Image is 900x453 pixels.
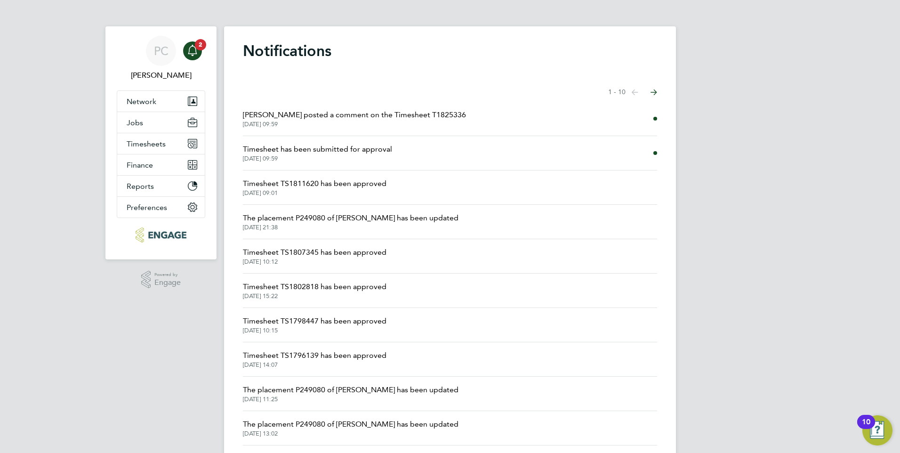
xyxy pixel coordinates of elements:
span: Powered by [154,271,181,279]
div: 10 [862,422,870,434]
span: The placement P249080 of [PERSON_NAME] has been updated [243,384,458,396]
span: [DATE] 09:59 [243,155,392,162]
a: PC[PERSON_NAME] [117,36,205,81]
span: Preferences [127,203,167,212]
a: Timesheet has been submitted for approval[DATE] 09:59 [243,144,392,162]
span: 2 [195,39,206,50]
span: Timesheet TS1798447 has been approved [243,315,386,327]
a: The placement P249080 of [PERSON_NAME] has been updated[DATE] 21:38 [243,212,458,231]
span: [DATE] 09:01 [243,189,386,197]
button: Preferences [117,197,205,218]
span: [DATE] 10:12 [243,258,386,266]
button: Jobs [117,112,205,133]
span: [DATE] 11:25 [243,396,458,403]
span: Peter Clarke [117,70,205,81]
span: Timesheet TS1807345 has been approved [243,247,386,258]
a: Go to home page [117,227,205,243]
span: Timesheet TS1811620 has been approved [243,178,386,189]
span: Timesheet has been submitted for approval [243,144,392,155]
a: Powered byEngage [141,271,181,289]
span: Timesheets [127,139,166,148]
a: Timesheet TS1802818 has been approved[DATE] 15:22 [243,281,386,300]
span: Network [127,97,156,106]
span: Timesheet TS1796139 has been approved [243,350,386,361]
span: [DATE] 21:38 [243,224,458,231]
a: Timesheet TS1796139 has been approved[DATE] 14:07 [243,350,386,369]
nav: Select page of notifications list [608,83,657,102]
button: Timesheets [117,133,205,154]
img: legacie-logo-retina.png [136,227,186,243]
button: Reports [117,176,205,196]
span: [DATE] 14:07 [243,361,386,369]
a: Timesheet TS1811620 has been approved[DATE] 09:01 [243,178,386,197]
span: 1 - 10 [608,88,626,97]
button: Network [117,91,205,112]
span: Reports [127,182,154,191]
span: The placement P249080 of [PERSON_NAME] has been updated [243,212,458,224]
a: The placement P249080 of [PERSON_NAME] has been updated[DATE] 13:02 [243,419,458,437]
nav: Main navigation [105,26,217,259]
span: The placement P249080 of [PERSON_NAME] has been updated [243,419,458,430]
span: Jobs [127,118,143,127]
h1: Notifications [243,41,657,60]
span: [DATE] 15:22 [243,292,386,300]
span: [DATE] 10:15 [243,327,386,334]
span: [DATE] 09:59 [243,121,466,128]
a: Timesheet TS1798447 has been approved[DATE] 10:15 [243,315,386,334]
a: 2 [183,36,202,66]
span: PC [154,45,169,57]
span: [DATE] 13:02 [243,430,458,437]
a: [PERSON_NAME] posted a comment on the Timesheet T1825336[DATE] 09:59 [243,109,466,128]
span: Finance [127,161,153,170]
a: The placement P249080 of [PERSON_NAME] has been updated[DATE] 11:25 [243,384,458,403]
span: Engage [154,279,181,287]
button: Open Resource Center, 10 new notifications [862,415,892,445]
button: Finance [117,154,205,175]
span: [PERSON_NAME] posted a comment on the Timesheet T1825336 [243,109,466,121]
span: Timesheet TS1802818 has been approved [243,281,386,292]
a: Timesheet TS1807345 has been approved[DATE] 10:12 [243,247,386,266]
